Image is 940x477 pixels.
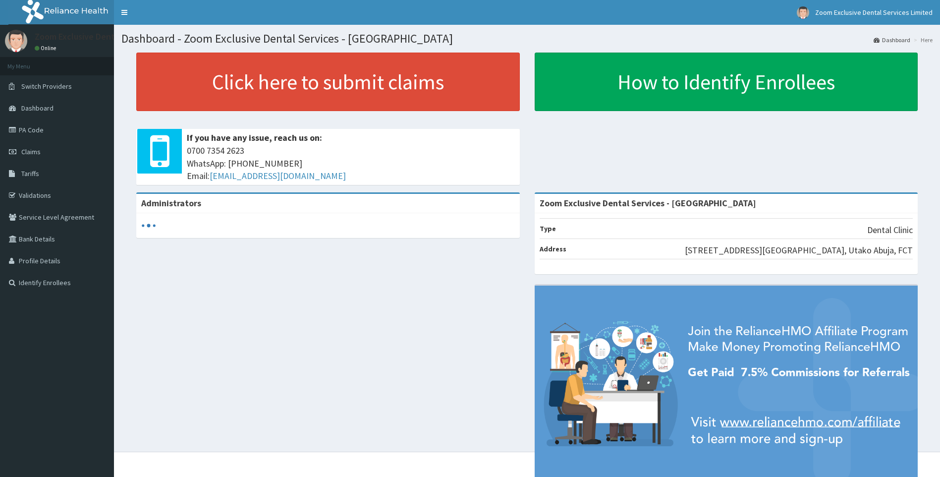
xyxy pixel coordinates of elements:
[815,8,933,17] span: Zoom Exclusive Dental Services Limited
[540,224,556,233] b: Type
[35,32,188,41] p: Zoom Exclusive Dental Services Limited
[540,197,756,209] strong: Zoom Exclusive Dental Services - [GEOGRAPHIC_DATA]
[35,45,58,52] a: Online
[5,30,27,52] img: User Image
[136,53,520,111] a: Click here to submit claims
[21,169,39,178] span: Tariffs
[911,36,933,44] li: Here
[21,104,54,113] span: Dashboard
[121,32,933,45] h1: Dashboard - Zoom Exclusive Dental Services - [GEOGRAPHIC_DATA]
[540,244,566,253] b: Address
[21,147,41,156] span: Claims
[141,218,156,233] svg: audio-loading
[874,36,910,44] a: Dashboard
[210,170,346,181] a: [EMAIL_ADDRESS][DOMAIN_NAME]
[535,53,918,111] a: How to Identify Enrollees
[685,244,913,257] p: [STREET_ADDRESS][GEOGRAPHIC_DATA], Utako Abuja, FCT
[141,197,201,209] b: Administrators
[867,224,913,237] p: Dental Clinic
[187,132,322,143] b: If you have any issue, reach us on:
[797,6,809,19] img: User Image
[21,82,72,91] span: Switch Providers
[187,144,515,182] span: 0700 7354 2623 WhatsApp: [PHONE_NUMBER] Email:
